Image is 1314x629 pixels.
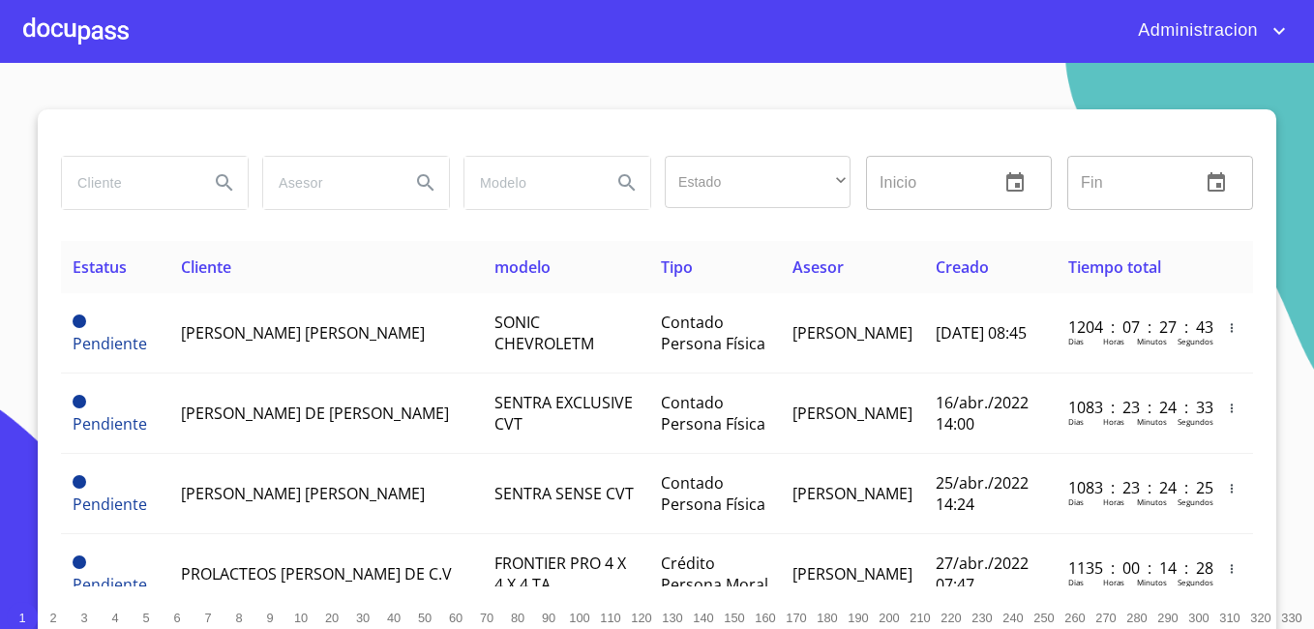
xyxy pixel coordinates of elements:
p: Dias [1068,577,1084,587]
p: 1204 : 07 : 27 : 43 [1068,316,1199,338]
p: Segundos [1178,336,1213,346]
span: 30 [356,611,370,625]
span: [PERSON_NAME] [792,403,912,424]
span: 220 [941,611,961,625]
span: 10 [294,611,308,625]
span: [PERSON_NAME] [PERSON_NAME] [181,322,425,344]
p: Horas [1103,416,1124,427]
span: Tipo [661,256,693,278]
span: 2 [49,611,56,625]
span: 110 [600,611,620,625]
span: Pendiente [73,314,86,328]
span: 250 [1033,611,1054,625]
span: 40 [387,611,401,625]
span: SENTRA EXCLUSIVE CVT [494,392,633,434]
span: 290 [1157,611,1178,625]
input: search [464,157,596,209]
span: SENTRA SENSE CVT [494,483,634,504]
span: [PERSON_NAME] [792,483,912,504]
p: Minutos [1137,496,1167,507]
span: 90 [542,611,555,625]
p: 1083 : 23 : 24 : 33 [1068,397,1199,418]
input: search [263,157,395,209]
span: 170 [786,611,806,625]
span: 7 [204,611,211,625]
span: [PERSON_NAME] [792,563,912,584]
p: 1083 : 23 : 24 : 25 [1068,477,1199,498]
span: 9 [266,611,273,625]
span: 120 [631,611,651,625]
p: Minutos [1137,416,1167,427]
p: Segundos [1178,416,1213,427]
span: 240 [1002,611,1023,625]
span: 25/abr./2022 14:24 [936,472,1029,515]
span: 16/abr./2022 14:00 [936,392,1029,434]
button: Search [201,160,248,206]
p: Segundos [1178,496,1213,507]
span: 50 [418,611,432,625]
span: Cliente [181,256,231,278]
input: search [62,157,194,209]
span: Pendiente [73,475,86,489]
span: 5 [142,611,149,625]
span: 190 [848,611,868,625]
div: ​ [665,156,851,208]
span: 280 [1126,611,1147,625]
span: Asesor [792,256,844,278]
span: Pendiente [73,555,86,569]
span: 100 [569,611,589,625]
span: 130 [662,611,682,625]
span: 310 [1219,611,1239,625]
button: account of current user [1123,15,1291,46]
span: modelo [494,256,551,278]
span: [DATE] 08:45 [936,322,1027,344]
span: Tiempo total [1068,256,1161,278]
span: [PERSON_NAME] [PERSON_NAME] [181,483,425,504]
span: 210 [910,611,930,625]
span: 20 [325,611,339,625]
span: Contado Persona Física [661,472,765,515]
span: Creado [936,256,989,278]
span: [PERSON_NAME] [792,322,912,344]
span: SONIC CHEVROLETM [494,312,594,354]
span: 60 [449,611,463,625]
p: Dias [1068,416,1084,427]
span: 160 [755,611,775,625]
span: 4 [111,611,118,625]
span: 1 [18,611,25,625]
span: 70 [480,611,493,625]
span: Contado Persona Física [661,392,765,434]
span: 330 [1281,611,1301,625]
span: Pendiente [73,395,86,408]
span: 8 [235,611,242,625]
span: Pendiente [73,494,147,515]
span: Estatus [73,256,127,278]
span: Pendiente [73,333,147,354]
span: Crédito Persona Moral [661,553,768,595]
span: 270 [1095,611,1116,625]
span: 6 [173,611,180,625]
span: 80 [511,611,524,625]
span: 320 [1250,611,1270,625]
p: 1135 : 00 : 14 : 28 [1068,557,1199,579]
button: Search [403,160,449,206]
span: 140 [693,611,713,625]
span: 180 [817,611,837,625]
span: Pendiente [73,413,147,434]
span: Pendiente [73,574,147,595]
span: 230 [971,611,992,625]
button: Search [604,160,650,206]
p: Horas [1103,496,1124,507]
span: [PERSON_NAME] DE [PERSON_NAME] [181,403,449,424]
span: 27/abr./2022 07:47 [936,553,1029,595]
p: Horas [1103,336,1124,346]
p: Horas [1103,577,1124,587]
span: FRONTIER PRO 4 X 4 X 4 TA [494,553,626,595]
span: 150 [724,611,744,625]
span: 200 [879,611,899,625]
span: 260 [1064,611,1085,625]
p: Dias [1068,336,1084,346]
span: Contado Persona Física [661,312,765,354]
span: Administracion [1123,15,1268,46]
span: 300 [1188,611,1209,625]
